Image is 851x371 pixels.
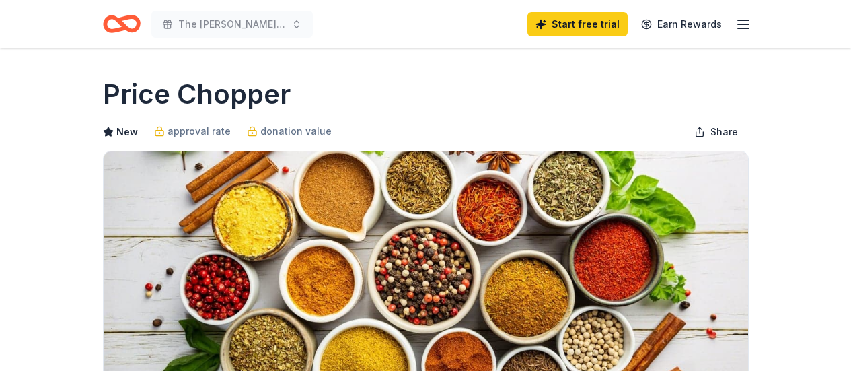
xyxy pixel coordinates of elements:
[710,124,738,140] span: Share
[168,123,231,139] span: approval rate
[527,12,628,36] a: Start free trial
[103,75,291,113] h1: Price Chopper
[116,124,138,140] span: New
[154,123,231,139] a: approval rate
[683,119,749,145] button: Share
[633,12,730,36] a: Earn Rewards
[103,8,141,40] a: Home
[151,11,313,38] button: The [PERSON_NAME] Walk, Roll & Fun Run
[260,123,332,139] span: donation value
[178,16,286,32] span: The [PERSON_NAME] Walk, Roll & Fun Run
[247,123,332,139] a: donation value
